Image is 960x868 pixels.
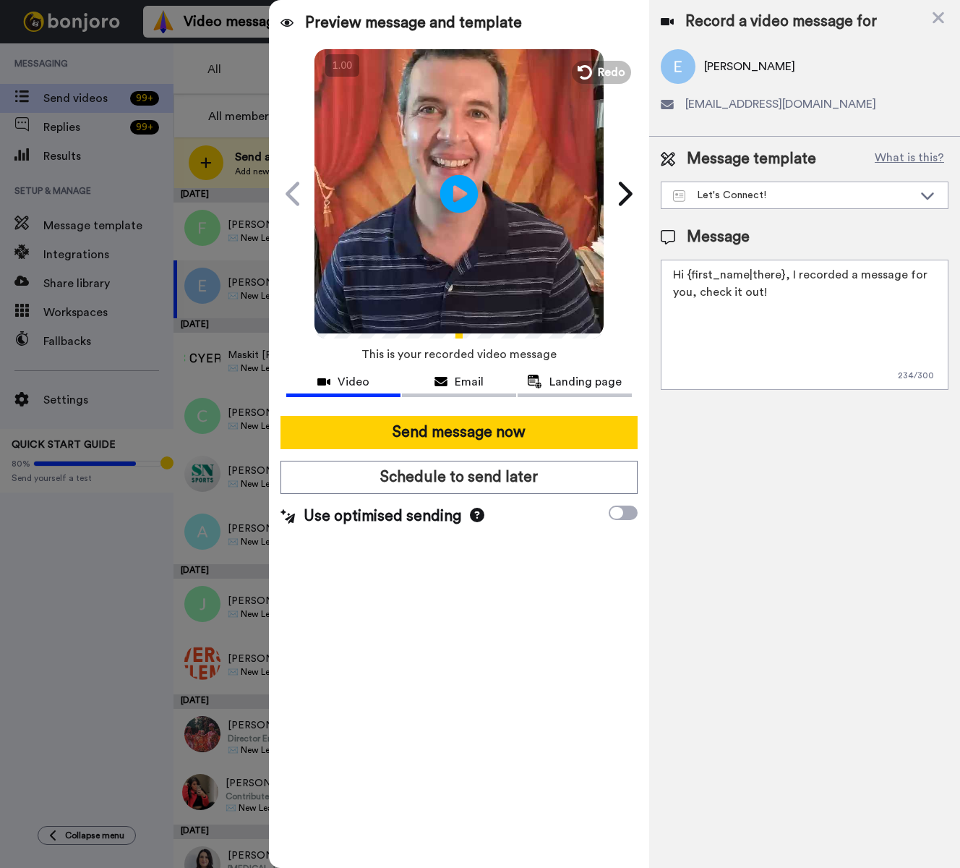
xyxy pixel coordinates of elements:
[687,226,750,248] span: Message
[870,148,948,170] button: What is this?
[685,95,876,113] span: [EMAIL_ADDRESS][DOMAIN_NAME]
[549,373,622,391] span: Landing page
[280,416,638,449] button: Send message now
[280,461,638,494] button: Schedule to send later
[304,506,461,527] span: Use optimised sending
[673,188,913,203] div: Let's Connect!
[661,260,948,390] textarea: Hi {first_name|there}, I recorded a message for you, check it out!
[687,148,816,170] span: Message template
[361,339,557,370] span: This is your recorded video message
[673,190,685,202] img: Message-temps.svg
[338,373,369,391] span: Video
[455,373,484,391] span: Email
